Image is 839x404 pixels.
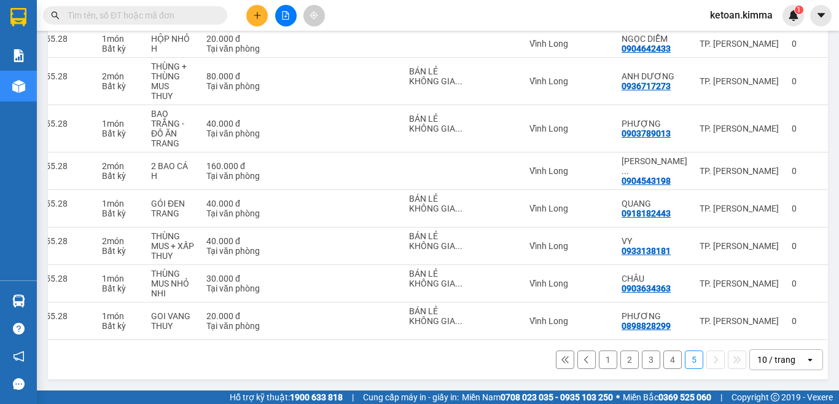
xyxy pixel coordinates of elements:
div: TÒNG [22,129,90,138]
div: Tại văn phòng [206,208,262,218]
div: 64H-055.28 [22,119,90,129]
div: BÁN LẺ KHÔNG GIAO HOÁ ĐƠN [409,114,464,133]
div: Bất kỳ [102,81,139,91]
div: 0936717273 [622,81,671,91]
div: VY [622,236,687,246]
div: 0 [792,204,822,213]
div: 1 món [102,34,139,44]
div: Bất kỳ [102,208,139,218]
span: file-add [281,11,290,20]
div: 2 món [102,161,139,171]
div: Tại văn phòng [206,246,262,256]
div: TÒNG [22,81,90,91]
div: 0903634363 [622,283,671,293]
div: Vĩnh Long [529,39,609,49]
div: 64H-055.28 [22,71,90,81]
div: 0 [792,39,822,49]
div: THÙNG MUS NHỎ [151,269,194,288]
span: 1 [797,6,801,14]
div: Vĩnh Long [529,166,609,176]
div: 64H-055.28 [22,274,90,283]
span: ... [455,241,462,251]
div: Bất kỳ [102,129,139,138]
span: message [13,378,25,390]
div: ANH HẢI (DIỄM) [622,156,687,176]
div: TP. [PERSON_NAME] [700,316,779,326]
span: ... [455,316,462,326]
img: logo-vxr [10,8,26,26]
div: Vĩnh Long [529,76,609,86]
span: ... [455,76,462,86]
div: THUY [151,91,194,101]
div: GOI VANG [151,311,194,321]
span: Hỗ trợ kỹ thuật: [230,390,343,404]
button: 2 [620,351,639,369]
div: 0 [792,166,822,176]
div: TÒNG [22,246,90,256]
input: Tìm tên, số ĐT hoặc mã đơn [68,9,213,22]
div: NGỌC DIỄM [622,34,687,44]
div: 40.000 đ [206,199,262,208]
span: copyright [771,393,779,402]
div: TP. [PERSON_NAME] [700,166,779,176]
strong: 0708 023 035 - 0935 103 250 [501,392,613,402]
div: Vĩnh Long [529,316,609,326]
div: TÒNG [22,321,90,331]
span: Miền Nam [462,390,613,404]
div: 2 món [102,71,139,81]
div: HỘP NHỎ [151,34,194,44]
div: TP. [PERSON_NAME] [700,124,779,133]
div: Tại văn phòng [206,44,262,53]
div: 0904642433 [622,44,671,53]
span: ... [622,166,629,176]
div: 0898828299 [622,321,671,331]
div: 0 [792,76,822,86]
div: PHƯỢNG [622,119,687,129]
div: BÁN LẺ KHÔNG GIAO HOÁ ĐƠN [409,306,464,326]
div: TÒNG [22,44,90,53]
div: 0904543198 [622,176,671,186]
strong: 1900 633 818 [290,392,343,402]
span: ... [455,204,462,213]
div: 64H-055.28 [22,199,90,208]
span: search [51,11,60,20]
div: 160.000 đ [206,161,262,171]
div: 0 [792,124,822,133]
div: TRANG [151,208,194,218]
div: Bất kỳ [102,44,139,53]
img: warehouse-icon [12,80,25,93]
div: GÓI ĐEN [151,199,194,208]
button: 4 [663,351,682,369]
div: ANH DƯƠNG [622,71,687,81]
img: solution-icon [12,49,25,62]
div: 40.000 đ [206,119,262,129]
div: 0 [792,316,822,326]
div: Vĩnh Long [529,279,609,288]
div: Tại văn phòng [206,321,262,331]
div: 2 món [102,236,139,246]
span: ⚪️ [616,395,620,400]
div: 0933138181 [622,246,671,256]
div: 64H-055.28 [22,161,90,171]
span: | [720,390,722,404]
div: THUY [151,321,194,331]
div: 1 món [102,274,139,283]
div: 30.000 đ [206,274,262,283]
div: Vĩnh Long [529,241,609,251]
span: ... [455,279,462,288]
div: Tại văn phòng [206,171,262,181]
div: THÙNG MUS + XẤP [151,231,194,251]
div: 20.000 đ [206,34,262,44]
sup: 1 [795,6,803,14]
div: TP. [PERSON_NAME] [700,204,779,213]
span: notification [13,351,25,362]
div: 64H-055.28 [22,311,90,321]
div: 1 món [102,199,139,208]
button: 5 [685,351,703,369]
div: H [151,44,194,53]
span: ... [455,124,462,133]
div: TP. [PERSON_NAME] [700,76,779,86]
div: 0 [792,279,822,288]
div: 1 món [102,311,139,321]
div: BÁN LẺ KHÔNG GIAO HOÁ ĐƠN [409,194,464,213]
